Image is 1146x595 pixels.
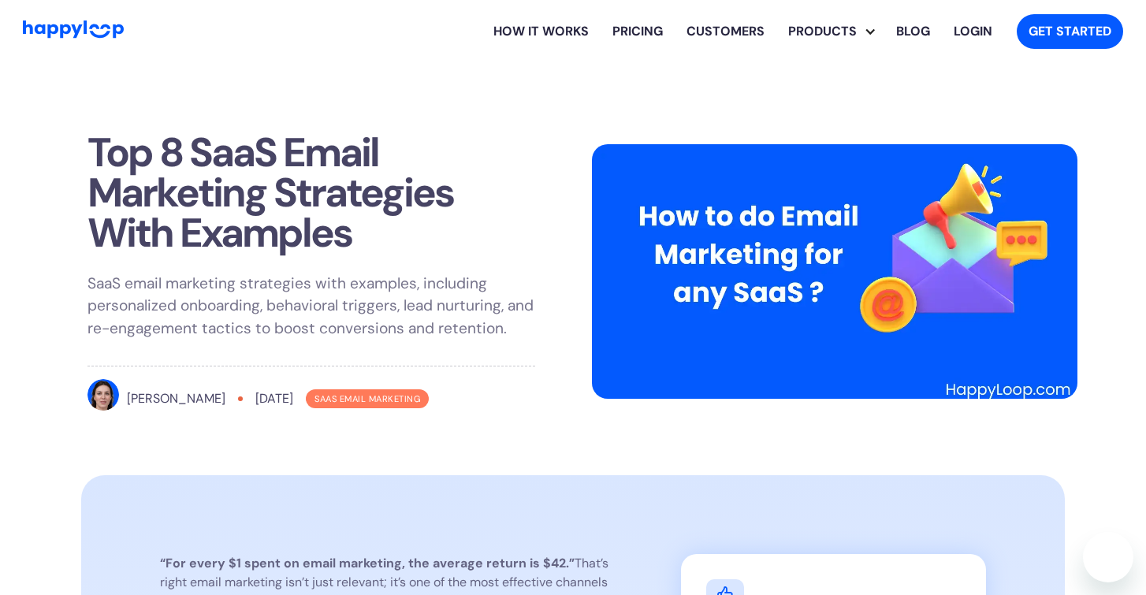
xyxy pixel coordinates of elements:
h1: Top 8 SaaS Email Marketing Strategies With Examples [87,132,535,254]
img: HappyLoop Logo [23,20,124,39]
iframe: Button to launch messaging window [1083,532,1133,582]
div: PRODUCTS [776,22,869,41]
a: Log in to your HappyLoop account [942,6,1004,57]
div: [DATE] [255,389,293,408]
p: SaaS email marketing strategies with examples, including personalized onboarding, behavioral trig... [87,273,535,340]
div: SaaS Email Marketing [306,389,429,407]
a: Go to Home Page [23,20,124,43]
div: Explore HappyLoop use cases [776,6,884,57]
a: Learn how HappyLoop works [482,6,601,57]
div: PRODUCTS [788,6,884,57]
a: Learn how HappyLoop works [675,6,776,57]
a: Visit the HappyLoop blog for insights [884,6,942,57]
a: Get started with HappyLoop [1017,14,1123,49]
a: View HappyLoop pricing plans [601,6,675,57]
div: [PERSON_NAME] [127,389,225,408]
strong: “For every $1 spent on email marketing, the average return is $42.” [160,555,575,571]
